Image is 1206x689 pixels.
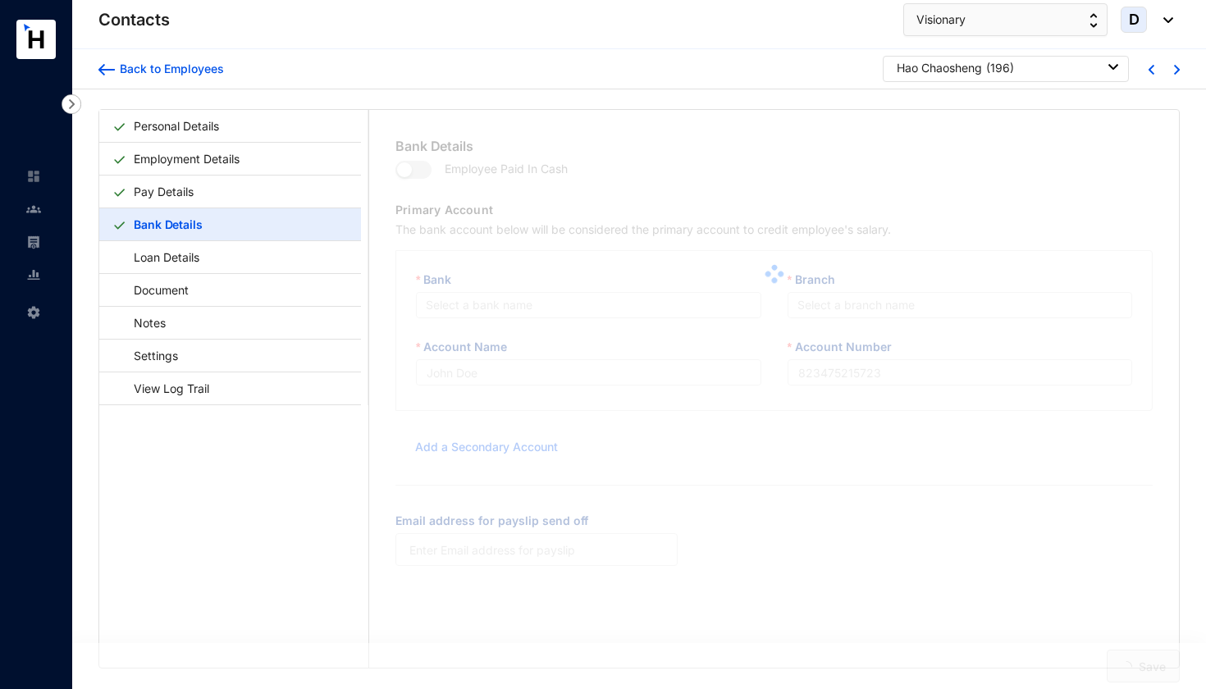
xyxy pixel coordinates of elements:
a: Employment Details [127,142,246,176]
p: ( 196 ) [986,60,1014,76]
a: Pay Details [127,175,200,208]
img: dropdown-black.8e83cc76930a90b1a4fdb6d089b7bf3a.svg [1155,17,1173,23]
p: Contacts [98,8,170,31]
img: arrow-backward-blue.96c47016eac47e06211658234db6edf5.svg [98,64,115,75]
a: View Log Trail [112,372,215,405]
img: settings-unselected.1febfda315e6e19643a1.svg [26,305,41,320]
img: people-unselected.118708e94b43a90eceab.svg [26,202,41,217]
a: Notes [112,306,171,340]
img: report-unselected.e6a6b4230fc7da01f883.svg [26,267,41,282]
a: Back to Employees [98,61,224,77]
li: Home [13,160,53,193]
span: D [1129,12,1140,27]
div: Back to Employees [115,61,224,77]
li: Payroll [13,226,53,258]
span: Visionary [916,11,966,29]
a: Personal Details [127,109,226,143]
a: Settings [112,339,184,372]
img: chevron-left-blue.0fda5800d0a05439ff8ddef8047136d5.svg [1149,65,1154,75]
img: nav-icon-right.af6afadce00d159da59955279c43614e.svg [62,94,81,114]
img: chevron-right-blue.16c49ba0fe93ddb13f341d83a2dbca89.svg [1174,65,1180,75]
img: payroll-unselected.b590312f920e76f0c668.svg [26,235,41,249]
div: Hao Chaosheng [897,60,982,76]
img: up-down-arrow.74152d26bf9780fbf563ca9c90304185.svg [1090,13,1098,28]
img: home-unselected.a29eae3204392db15eaf.svg [26,169,41,184]
li: Contacts [13,193,53,226]
a: Loan Details [112,240,205,274]
button: Visionary [903,3,1108,36]
a: Document [112,273,194,307]
img: dropdown-black.8e83cc76930a90b1a4fdb6d089b7bf3a.svg [1108,64,1118,70]
li: Reports [13,258,53,291]
a: Bank Details [127,208,209,241]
